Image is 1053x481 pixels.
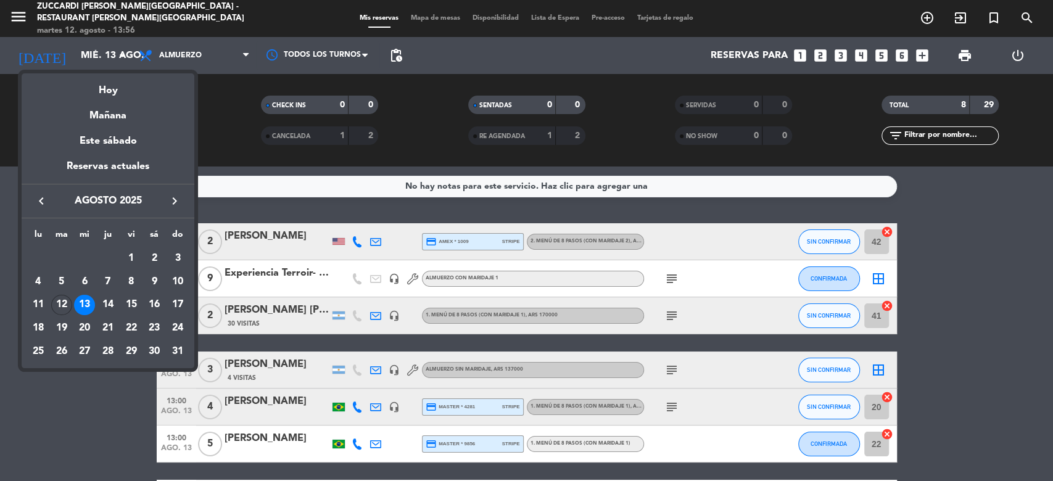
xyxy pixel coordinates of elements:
[120,270,143,294] td: 8 de agosto de 2025
[121,295,142,316] div: 15
[121,271,142,292] div: 8
[166,294,189,317] td: 17 de agosto de 2025
[22,158,194,184] div: Reservas actuales
[28,341,49,362] div: 25
[73,294,96,317] td: 13 de agosto de 2025
[51,318,72,339] div: 19
[163,193,186,209] button: keyboard_arrow_right
[167,318,188,339] div: 24
[74,295,95,316] div: 13
[143,228,167,247] th: sábado
[22,124,194,158] div: Este sábado
[166,247,189,270] td: 3 de agosto de 2025
[96,316,120,340] td: 21 de agosto de 2025
[96,340,120,363] td: 28 de agosto de 2025
[28,318,49,339] div: 18
[167,295,188,316] div: 17
[50,228,73,247] th: martes
[97,295,118,316] div: 14
[120,316,143,340] td: 22 de agosto de 2025
[166,340,189,363] td: 31 de agosto de 2025
[74,318,95,339] div: 20
[51,341,72,362] div: 26
[73,316,96,340] td: 20 de agosto de 2025
[166,316,189,340] td: 24 de agosto de 2025
[166,270,189,294] td: 10 de agosto de 2025
[167,271,188,292] div: 10
[27,340,50,363] td: 25 de agosto de 2025
[167,248,188,269] div: 3
[121,248,142,269] div: 1
[22,73,194,99] div: Hoy
[97,271,118,292] div: 7
[27,316,50,340] td: 18 de agosto de 2025
[144,318,165,339] div: 23
[144,295,165,316] div: 16
[73,228,96,247] th: miércoles
[30,193,52,209] button: keyboard_arrow_left
[51,295,72,316] div: 12
[27,247,120,270] td: AGO.
[50,340,73,363] td: 26 de agosto de 2025
[121,318,142,339] div: 22
[52,193,163,209] span: agosto 2025
[166,228,189,247] th: domingo
[96,228,120,247] th: jueves
[167,194,182,208] i: keyboard_arrow_right
[50,294,73,317] td: 12 de agosto de 2025
[73,340,96,363] td: 27 de agosto de 2025
[96,270,120,294] td: 7 de agosto de 2025
[96,294,120,317] td: 14 de agosto de 2025
[50,316,73,340] td: 19 de agosto de 2025
[34,194,49,208] i: keyboard_arrow_left
[97,318,118,339] div: 21
[143,316,167,340] td: 23 de agosto de 2025
[74,271,95,292] div: 6
[73,270,96,294] td: 6 de agosto de 2025
[28,271,49,292] div: 4
[27,228,50,247] th: lunes
[167,341,188,362] div: 31
[120,228,143,247] th: viernes
[120,247,143,270] td: 1 de agosto de 2025
[74,341,95,362] div: 27
[144,271,165,292] div: 9
[121,341,142,362] div: 29
[143,294,167,317] td: 16 de agosto de 2025
[120,340,143,363] td: 29 de agosto de 2025
[27,294,50,317] td: 11 de agosto de 2025
[97,341,118,362] div: 28
[120,294,143,317] td: 15 de agosto de 2025
[51,271,72,292] div: 5
[144,341,165,362] div: 30
[22,99,194,124] div: Mañana
[144,248,165,269] div: 2
[27,270,50,294] td: 4 de agosto de 2025
[28,295,49,316] div: 11
[50,270,73,294] td: 5 de agosto de 2025
[143,247,167,270] td: 2 de agosto de 2025
[143,340,167,363] td: 30 de agosto de 2025
[143,270,167,294] td: 9 de agosto de 2025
